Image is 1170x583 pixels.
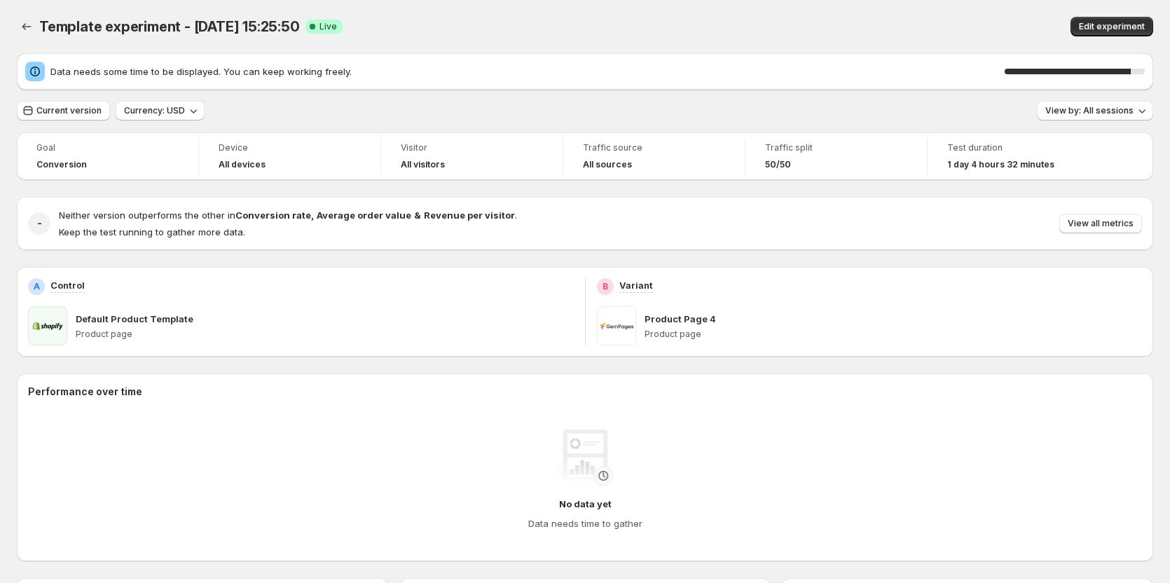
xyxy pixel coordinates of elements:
[765,141,907,172] a: Traffic split50/50
[619,278,653,292] p: Variant
[583,142,725,153] span: Traffic source
[311,210,314,221] strong: ,
[36,105,102,116] span: Current version
[947,159,1054,170] span: 1 day 4 hours 32 minutes
[235,210,311,221] strong: Conversion rate
[59,210,517,221] span: Neither version outperforms the other in .
[39,18,300,35] span: Template experiment - [DATE] 15:25:50
[1068,218,1134,229] span: View all metrics
[76,312,193,326] p: Default Product Template
[559,497,612,511] h4: No data yet
[219,141,361,172] a: DeviceAll devices
[50,64,1005,78] span: Data needs some time to be displayed. You can keep working freely.
[1079,21,1145,32] span: Edit experiment
[116,101,205,121] button: Currency: USD
[28,385,1142,399] h2: Performance over time
[319,21,337,32] span: Live
[59,226,245,238] span: Keep the test running to gather more data.
[36,159,87,170] span: Conversion
[401,159,445,170] h4: All visitors
[37,217,42,231] h2: -
[317,210,411,221] strong: Average order value
[557,430,613,486] img: No data yet
[219,159,266,170] h4: All devices
[219,142,361,153] span: Device
[36,142,179,153] span: Goal
[583,141,725,172] a: Traffic sourceAll sources
[76,329,574,340] p: Product page
[17,17,36,36] button: Back
[528,516,642,530] h4: Data needs time to gather
[124,105,185,116] span: Currency: USD
[401,141,543,172] a: VisitorAll visitors
[765,159,791,170] span: 50/50
[401,142,543,153] span: Visitor
[645,329,1143,340] p: Product page
[597,306,636,345] img: Product Page 4
[34,281,40,292] h2: A
[583,159,632,170] h4: All sources
[947,142,1090,153] span: Test duration
[603,281,608,292] h2: B
[50,278,85,292] p: Control
[947,141,1090,172] a: Test duration1 day 4 hours 32 minutes
[424,210,515,221] strong: Revenue per visitor
[1037,101,1153,121] button: View by: All sessions
[1045,105,1134,116] span: View by: All sessions
[765,142,907,153] span: Traffic split
[36,141,179,172] a: GoalConversion
[645,312,716,326] p: Product Page 4
[17,101,110,121] button: Current version
[1059,214,1142,233] button: View all metrics
[28,306,67,345] img: Default Product Template
[414,210,421,221] strong: &
[1071,17,1153,36] button: Edit experiment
